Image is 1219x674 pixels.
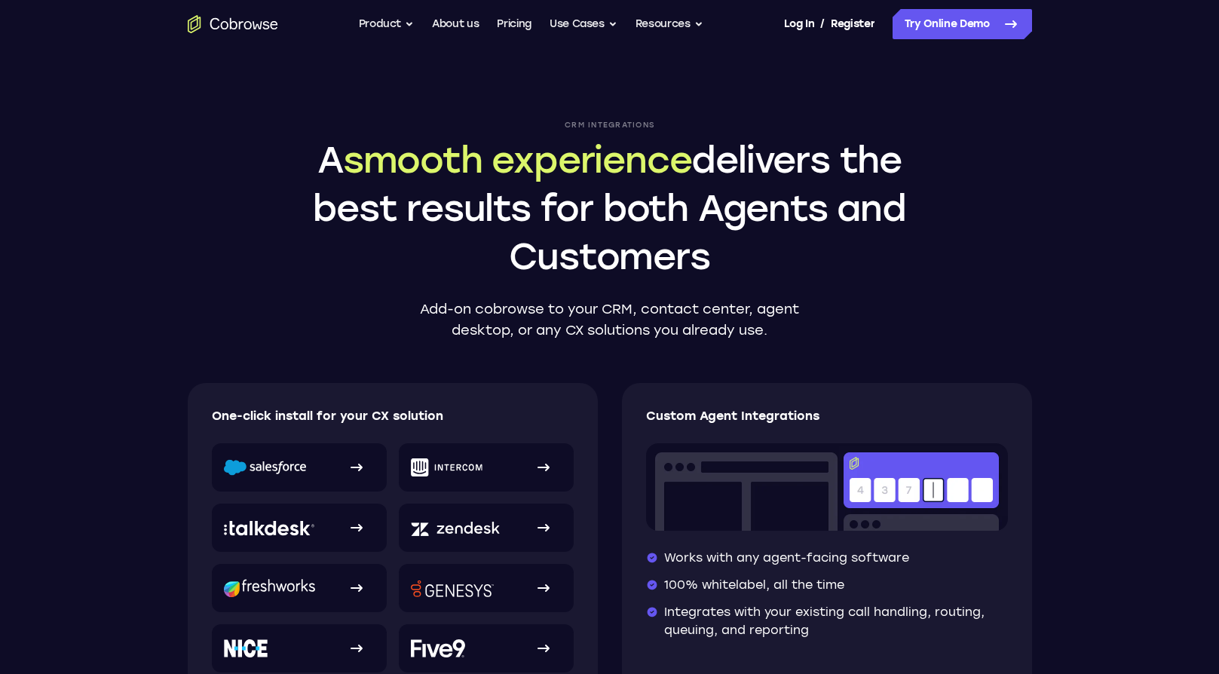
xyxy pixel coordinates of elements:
a: About us [432,9,479,39]
p: Add-on cobrowse to your CRM, contact center, agent desktop, or any CX solutions you already use. [413,299,807,341]
img: Five9 logo [411,639,465,657]
a: Genesys logo [399,564,574,612]
span: / [820,15,825,33]
li: Works with any agent-facing software [646,549,1008,567]
p: Custom Agent Integrations [646,407,1008,425]
img: Genesys logo [411,580,494,597]
a: NICE logo [212,624,387,672]
p: One-click install for your CX solution [212,407,574,425]
a: Register [831,9,874,39]
img: Intercom logo [411,458,482,476]
li: 100% whitelabel, all the time [646,576,1008,594]
img: Talkdesk logo [224,520,314,536]
button: Product [359,9,415,39]
li: Integrates with your existing call handling, routing, queuing, and reporting [646,603,1008,639]
img: Freshworks logo [224,579,315,597]
button: Use Cases [550,9,617,39]
button: Resources [636,9,703,39]
h1: A delivers the best results for both Agents and Customers [308,136,911,280]
img: Zendesk logo [411,519,500,537]
a: Zendesk logo [399,504,574,552]
img: Co-browse code entry input [646,443,1008,531]
a: Five9 logo [399,624,574,672]
p: CRM Integrations [308,121,911,130]
img: NICE logo [224,639,268,657]
a: Log In [784,9,814,39]
a: Pricing [497,9,531,39]
a: Talkdesk logo [212,504,387,552]
a: Salesforce logo [212,443,387,492]
a: Intercom logo [399,443,574,492]
a: Freshworks logo [212,564,387,612]
img: Salesforce logo [224,459,306,476]
a: Try Online Demo [893,9,1032,39]
a: Go to the home page [188,15,278,33]
span: smooth experience [343,138,692,182]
